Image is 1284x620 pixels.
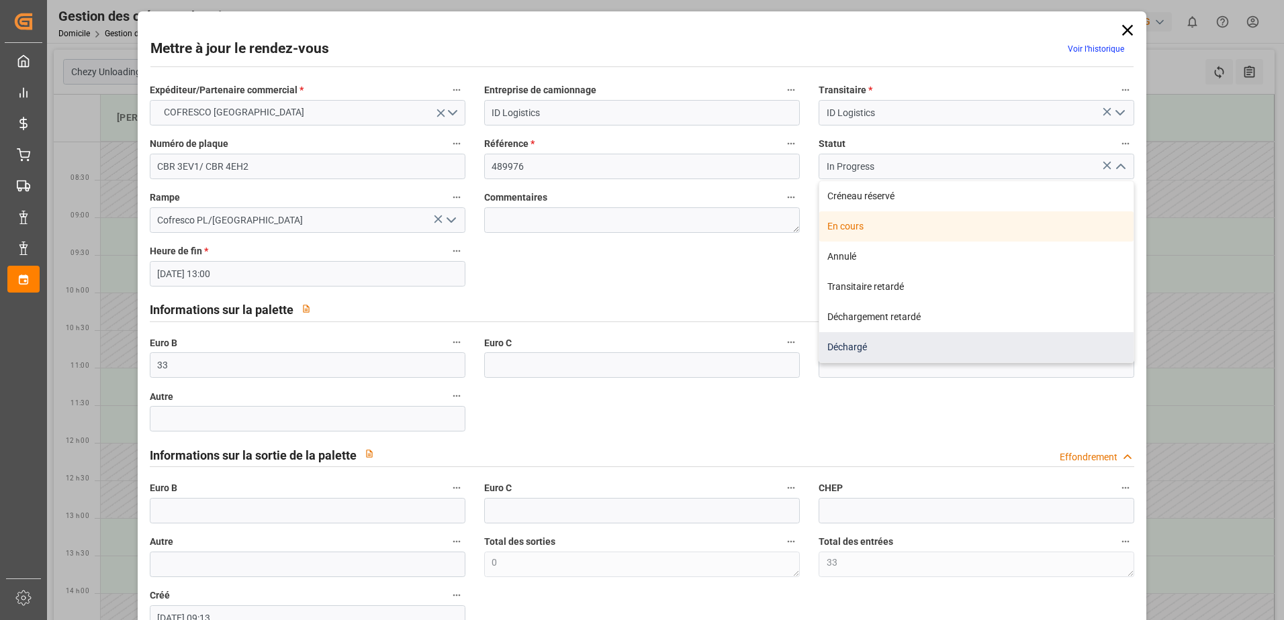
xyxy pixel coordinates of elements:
font: Total des entrées [819,536,893,547]
button: Autre [448,387,465,405]
button: Créé [448,586,465,604]
button: Fermer le menu [1109,156,1130,177]
button: Ouvrir le menu [150,100,465,125]
button: View description [293,296,319,321]
span: COFRESCO [GEOGRAPHIC_DATA] [157,105,311,119]
font: Autre [150,536,173,547]
button: Numéro de plaque [448,135,465,152]
font: Transitaire [819,85,866,95]
font: Numéro de plaque [150,138,228,149]
h2: Mettre à jour le rendez-vous [150,38,329,60]
font: Autre [150,391,173,402]
button: Rampe [448,189,465,206]
font: Euro C [484,338,512,348]
button: Euro C [782,333,800,351]
a: Voir l’historique [1068,44,1124,54]
button: Heure de fin * [448,242,465,260]
font: Total des sorties [484,536,555,547]
button: Euro B [448,333,465,351]
font: Créé [150,590,170,601]
button: Ouvrir le menu [440,210,460,231]
h2: Informations sur la palette [150,301,293,319]
font: Heure de fin [150,246,202,256]
font: Rampe [150,192,180,203]
button: Euro B [448,479,465,497]
textarea: 0 [484,552,800,577]
button: Référence * [782,135,800,152]
div: Déchargé [819,332,1134,362]
input: JJ-MM-AAAA HH :MM [150,261,465,287]
button: Total des entrées [1117,533,1134,550]
button: Entreprise de camionnage [782,81,800,99]
div: En cours [819,211,1134,242]
div: Annulé [819,242,1134,272]
font: CHEP [819,482,843,493]
button: Transitaire * [1117,81,1134,99]
font: Statut [819,138,845,149]
div: Effondrement [1060,450,1117,464]
button: Commentaires [782,189,800,206]
button: Euro C [782,479,800,497]
button: Total des sorties [782,533,800,550]
font: Entreprise de camionnage [484,85,596,95]
button: Ouvrir le menu [1109,103,1130,123]
font: Euro C [484,482,512,493]
textarea: 33 [819,552,1134,577]
input: Type à rechercher/sélectionner [150,207,465,233]
button: CHEP [1117,479,1134,497]
div: Déchargement retardé [819,302,1134,332]
input: Type à rechercher/sélectionner [819,154,1134,179]
font: Expéditeur/Partenaire commercial [150,85,297,95]
div: Transitaire retardé [819,272,1134,302]
button: View description [357,441,382,466]
div: Créneau réservé [819,181,1134,211]
button: Statut [1117,135,1134,152]
h2: Informations sur la sortie de la palette [150,446,357,464]
button: Autre [448,533,465,550]
font: Euro B [150,338,177,348]
font: Euro B [150,482,177,493]
font: Référence [484,138,529,149]
button: Expéditeur/Partenaire commercial * [448,81,465,99]
font: Commentaires [484,192,547,203]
